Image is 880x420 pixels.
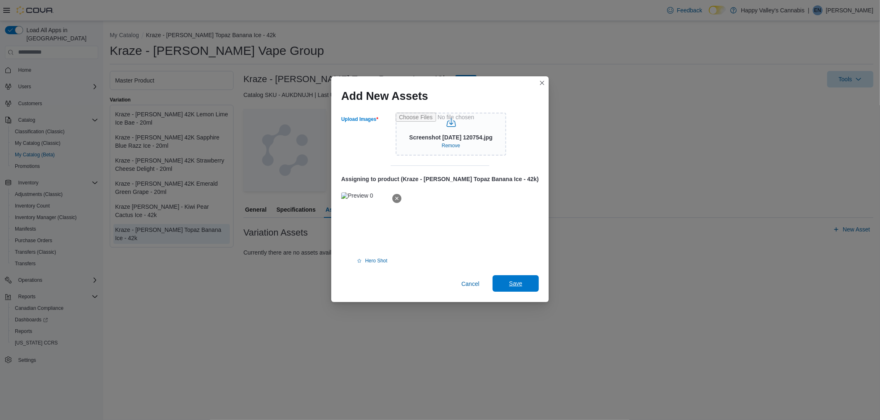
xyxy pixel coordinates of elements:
[537,78,547,88] button: Closes this modal window
[341,192,373,199] img: Preview 0
[392,194,401,203] button: Delete image
[439,141,464,151] button: Clear selected files
[341,90,428,103] h1: Add New Assets
[341,116,378,123] label: Upload Images
[458,276,483,292] button: Cancel
[365,257,387,264] span: Hero Shot
[354,256,391,266] button: Hero Shot
[442,142,460,149] span: Remove
[461,280,479,288] span: Cancel
[493,275,539,292] button: Save
[509,279,522,288] span: Save
[341,176,539,182] h4: Assigning to product ( Kraze - [PERSON_NAME] Topaz Banana Ice - 42k )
